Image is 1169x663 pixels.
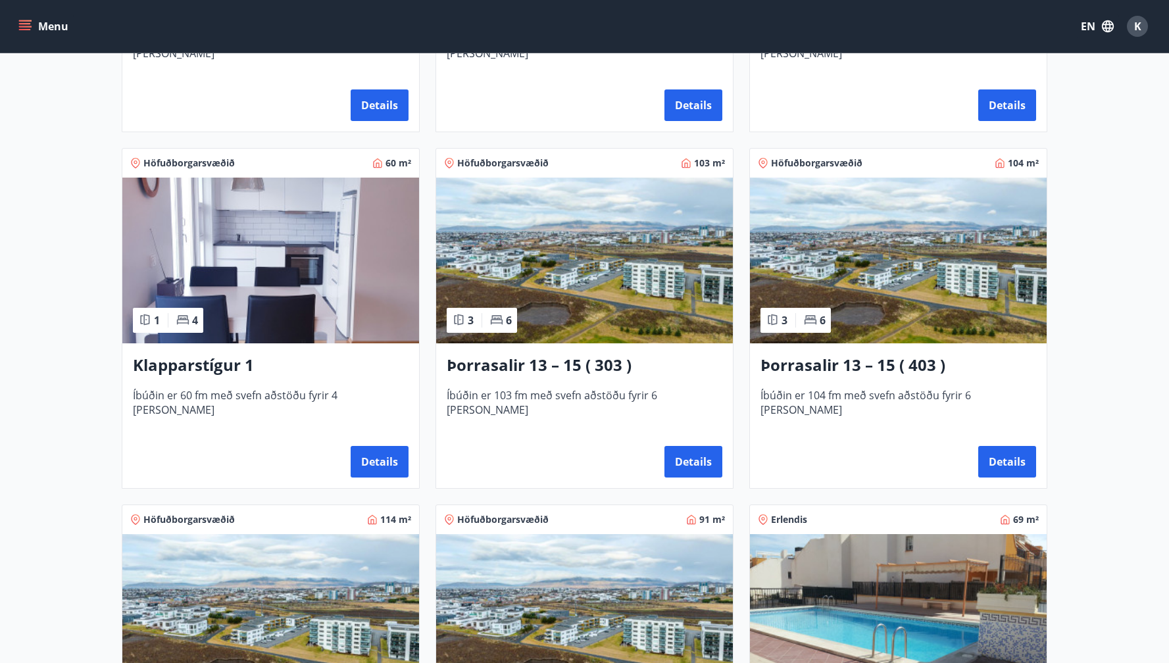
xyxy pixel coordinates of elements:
span: Höfuðborgarsvæðið [143,157,235,170]
button: Details [664,89,722,121]
h3: Klapparstígur 1 [133,354,409,378]
button: menu [16,14,74,38]
button: Details [351,89,409,121]
span: Íbúðin er 60 fm með svefn aðstöðu fyrir 4 [PERSON_NAME] [133,388,409,431]
button: Details [351,446,409,478]
span: 91 m² [699,513,725,526]
button: Details [978,89,1036,121]
img: Paella dish [436,178,733,343]
span: 3 [782,313,787,328]
span: K [1134,19,1141,34]
span: Erlendis [771,513,807,526]
span: [PERSON_NAME] 89 fm með svefn aðstöðu fyrir 8 [PERSON_NAME] [133,32,409,75]
h3: Þorrasalir 13 – 15 ( 403 ) [760,354,1036,378]
span: 1 [154,313,160,328]
span: Höfuðborgarsvæðið [771,157,862,170]
span: Íbúðin er 104 fm með svefn aðstöðu fyrir 6 [PERSON_NAME] [760,388,1036,431]
span: 103 m² [694,157,725,170]
span: 104 m² [1008,157,1039,170]
span: Höfuðborgarsvæðið [143,513,235,526]
span: Höfuðborgarsvæðið [457,157,549,170]
img: Paella dish [750,178,1047,343]
span: 69 m² [1013,513,1039,526]
button: Details [664,446,722,478]
h3: Þorrasalir 13 – 15 ( 303 ) [447,354,722,378]
span: 6 [506,313,512,328]
span: Íbúðin er 103 fm með svefn aðstöðu fyrir 6 [PERSON_NAME] [447,388,722,431]
span: Höfuðborgarsvæðið [457,513,549,526]
span: [PERSON_NAME] 89 fm með svefn aðstöðu fyrir 10 [PERSON_NAME] [760,32,1036,75]
img: Paella dish [122,178,419,343]
button: K [1122,11,1153,42]
span: 6 [820,313,826,328]
span: 114 m² [380,513,411,526]
span: [PERSON_NAME] 110 fm með svefn aðstöðu fyrir 6 [PERSON_NAME] [447,32,722,75]
button: EN [1076,14,1119,38]
span: 4 [192,313,198,328]
button: Details [978,446,1036,478]
span: 60 m² [386,157,411,170]
span: 3 [468,313,474,328]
